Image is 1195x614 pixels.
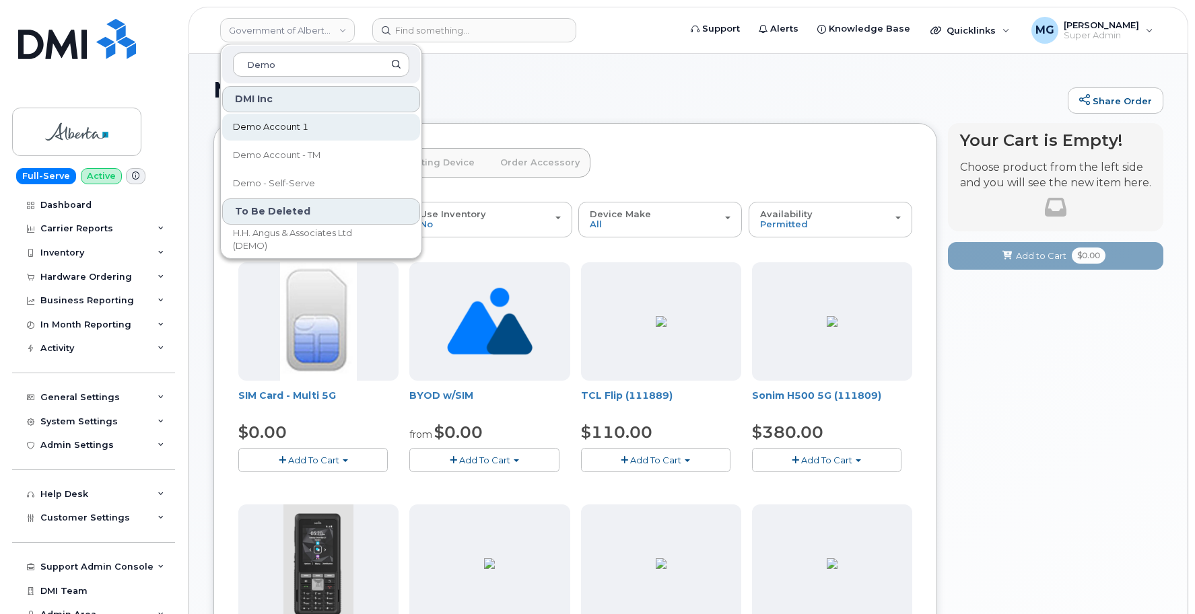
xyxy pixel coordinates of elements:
[752,422,823,442] span: $380.00
[238,422,287,442] span: $0.00
[760,208,813,219] span: Availability
[960,131,1151,149] h4: Your Cart is Empty!
[581,389,673,401] a: TCL Flip (111889)
[409,389,570,416] div: BYOD w/SIM
[590,219,602,229] span: All
[960,160,1151,191] p: Choose product from the left side and you will see the new item here.
[222,142,420,169] a: Demo Account - TM
[656,316,667,327] img: 4BBBA1A7-EEE1-4148-A36C-898E0DC10F5F.png
[630,455,681,465] span: Add To Cart
[222,170,420,197] a: Demo - Self-Serve
[459,455,510,465] span: Add To Cart
[238,389,399,416] div: SIM Card - Multi 5G
[749,202,912,237] button: Availability Permitted
[409,389,473,401] a: BYOD w/SIM
[222,198,420,225] div: To Be Deleted
[222,226,420,253] a: H.H. Angus & Associates Ltd (DEMO)
[760,219,808,229] span: Permitted
[288,455,339,465] span: Add To Cart
[484,558,495,569] img: 054711B0-41DD-4C63-8051-5507667CDA9F.png
[233,227,388,253] span: H.H. Angus & Associates Ltd (DEMO)
[578,202,742,237] button: Device Make All
[752,448,901,471] button: Add To Cart
[1068,87,1163,114] a: Share Order
[409,202,572,237] button: Use Inventory No
[656,558,667,569] img: ED9FC9C2-4804-4D92-8A77-98887F1967E0.png
[1072,247,1105,264] span: $0.00
[489,148,590,178] a: Order Accessory
[222,86,420,112] div: DMI Inc
[233,120,308,134] span: Demo Account 1
[280,262,357,381] img: 00D627D4-43E9-49B7-A367-2C99342E128C.jpg
[948,242,1163,270] button: Add to Cart $0.00
[238,448,388,471] button: Add To Cart
[409,448,559,471] button: Add To Cart
[233,52,409,77] input: Search
[752,389,912,416] div: Sonim H500 5G (111809)
[581,448,730,471] button: Add To Cart
[233,149,320,162] span: Demo Account - TM
[581,389,741,416] div: TCL Flip (111889)
[420,219,433,229] span: No
[434,422,483,442] span: $0.00
[238,389,336,401] a: SIM Card - Multi 5G
[409,428,432,440] small: from
[420,208,486,219] span: Use Inventory
[752,389,881,401] a: Sonim H500 5G (111809)
[801,455,852,465] span: Add To Cart
[447,262,533,381] img: no_image_found-2caef05468ed5679b831cfe6fc140e25e0c280774317ffc20a367ab7fd17291e.png
[827,316,838,327] img: 79D338F0-FFFB-4B19-B7FF-DB34F512C68B.png
[590,208,651,219] span: Device Make
[827,558,838,569] img: 13294312-3312-4219-9925-ACC385DD21E2.png
[233,177,315,190] span: Demo - Self-Serve
[581,422,652,442] span: $110.00
[222,114,420,141] a: Demo Account 1
[1016,250,1066,262] span: Add to Cart
[213,78,1061,102] h1: New Order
